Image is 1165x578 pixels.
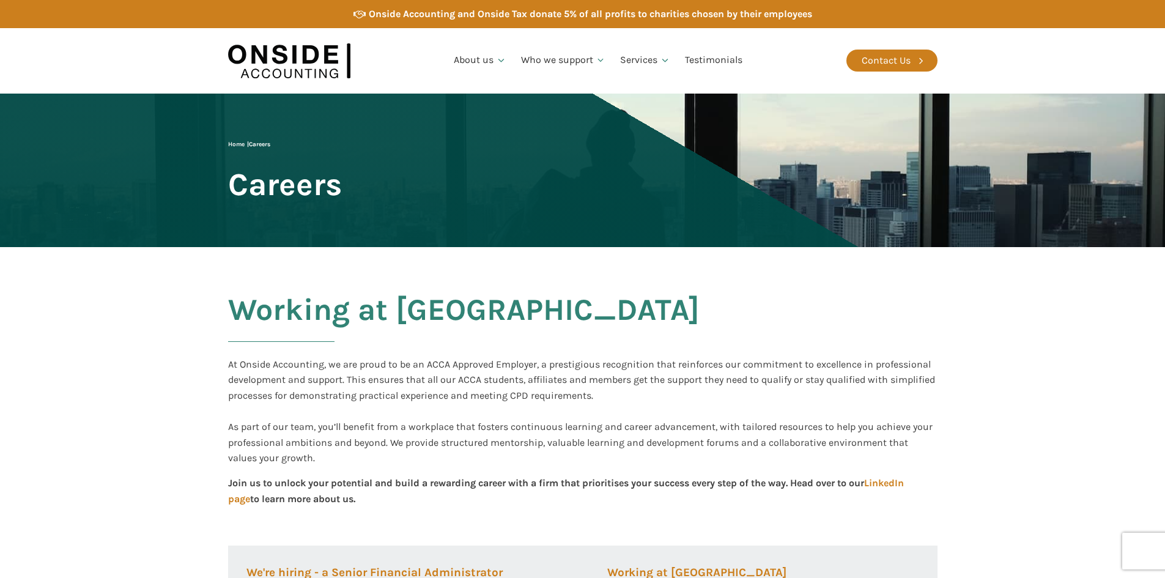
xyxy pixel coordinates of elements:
a: Home [228,141,245,148]
a: Contact Us [846,50,938,72]
div: At Onside Accounting, we are proud to be an ACCA Approved Employer, a prestigious recognition tha... [228,357,938,466]
div: Contact Us [862,53,911,69]
a: Who we support [514,40,613,81]
h2: Working at [GEOGRAPHIC_DATA] [228,293,700,357]
div: Onside Accounting and Onside Tax donate 5% of all profits to charities chosen by their employees [369,6,812,22]
div: Join us to unlock your potential and build a rewarding career with a firm that prioritises your s... [228,475,938,521]
span: | [228,141,270,148]
span: Careers [228,168,342,201]
a: About us [446,40,514,81]
a: Services [613,40,678,81]
img: Onside Accounting [228,37,350,84]
span: Careers [249,141,270,148]
a: LinkedIn page [228,477,904,505]
a: Testimonials [678,40,750,81]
